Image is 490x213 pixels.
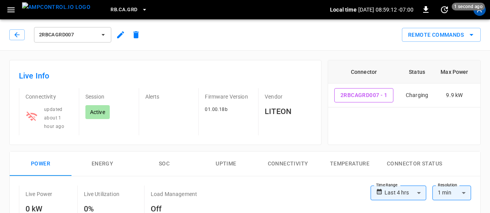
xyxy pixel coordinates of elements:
div: Last 4 hrs [385,186,426,200]
button: Connector Status [381,152,448,176]
button: Uptime [195,152,257,176]
span: RB.CA.GRD [111,5,137,14]
button: 2RBCAGRD007 - 1 [334,88,393,102]
th: Status [400,60,434,83]
h6: Live Info [19,70,312,82]
button: Remote Commands [402,28,481,42]
span: 01.00.18b [205,107,228,112]
p: Session [85,93,133,101]
p: Active [90,108,105,116]
button: Connectivity [257,152,319,176]
button: 2RBCAGRD007 [34,27,111,43]
span: 2RBCAGRD007 [39,31,96,39]
button: SOC [133,152,195,176]
button: RB.CA.GRD [107,2,150,17]
p: Local time [330,6,357,14]
img: ampcontrol.io logo [22,2,90,12]
p: Alerts [145,93,192,101]
button: Power [10,152,71,176]
th: Connector [328,60,400,83]
p: Vendor [265,93,312,101]
button: Temperature [319,152,381,176]
label: Resolution [438,182,457,188]
span: 1 second ago [452,3,485,10]
p: Firmware Version [205,93,252,101]
span: updated about 1 hour ago [44,107,64,129]
th: Max Power [434,60,474,83]
p: Connectivity [26,93,73,101]
p: Live Power [26,190,53,198]
button: set refresh interval [438,3,451,16]
td: Charging [400,83,434,107]
div: 1 min [432,186,471,200]
label: Time Range [376,182,398,188]
div: remote commands options [402,28,481,42]
p: Live Utilization [84,190,119,198]
td: 9.9 kW [434,83,474,107]
p: [DATE] 08:59:12 -07:00 [358,6,413,14]
button: Energy [71,152,133,176]
h6: LITEON [265,105,312,118]
p: Load Management [151,190,197,198]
